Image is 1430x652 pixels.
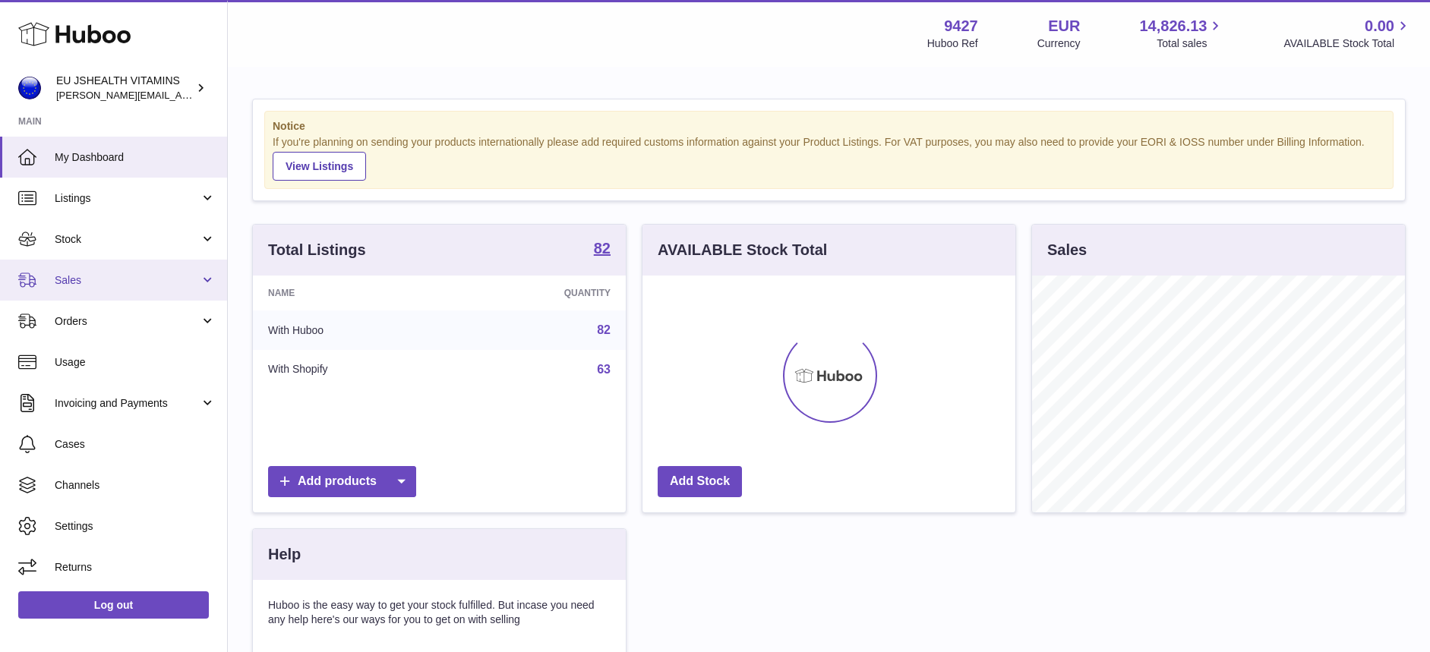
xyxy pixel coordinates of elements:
div: Huboo Ref [927,36,978,51]
span: 14,826.13 [1139,16,1207,36]
span: Sales [55,273,200,288]
td: With Huboo [253,310,454,350]
div: EU JSHEALTH VITAMINS [56,74,193,102]
a: Add Stock [658,466,742,497]
a: 82 [594,241,611,259]
span: Stock [55,232,200,247]
img: laura@jessicasepel.com [18,77,41,99]
div: If you're planning on sending your products internationally please add required customs informati... [273,135,1385,181]
span: Cases [55,437,216,452]
strong: 9427 [944,16,978,36]
span: Usage [55,355,216,370]
span: Channels [55,478,216,493]
strong: Notice [273,119,1385,134]
a: 0.00 AVAILABLE Stock Total [1283,16,1412,51]
td: With Shopify [253,350,454,389]
span: Settings [55,519,216,534]
strong: 82 [594,241,611,256]
div: Currency [1037,36,1081,51]
span: [PERSON_NAME][EMAIL_ADDRESS][DOMAIN_NAME] [56,89,305,101]
span: 0.00 [1365,16,1394,36]
a: View Listings [273,152,366,181]
span: Returns [55,560,216,575]
h3: Help [268,544,301,565]
a: Add products [268,466,416,497]
span: AVAILABLE Stock Total [1283,36,1412,51]
span: Invoicing and Payments [55,396,200,411]
h3: Sales [1047,240,1087,260]
span: My Dashboard [55,150,216,165]
strong: EUR [1048,16,1080,36]
h3: AVAILABLE Stock Total [658,240,827,260]
th: Name [253,276,454,310]
a: 82 [597,323,611,336]
a: 63 [597,363,611,376]
h3: Total Listings [268,240,366,260]
span: Listings [55,191,200,206]
a: 14,826.13 Total sales [1139,16,1224,51]
span: Orders [55,314,200,329]
p: Huboo is the easy way to get your stock fulfilled. But incase you need any help here's our ways f... [268,598,611,627]
span: Total sales [1157,36,1224,51]
th: Quantity [454,276,626,310]
a: Log out [18,591,209,619]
